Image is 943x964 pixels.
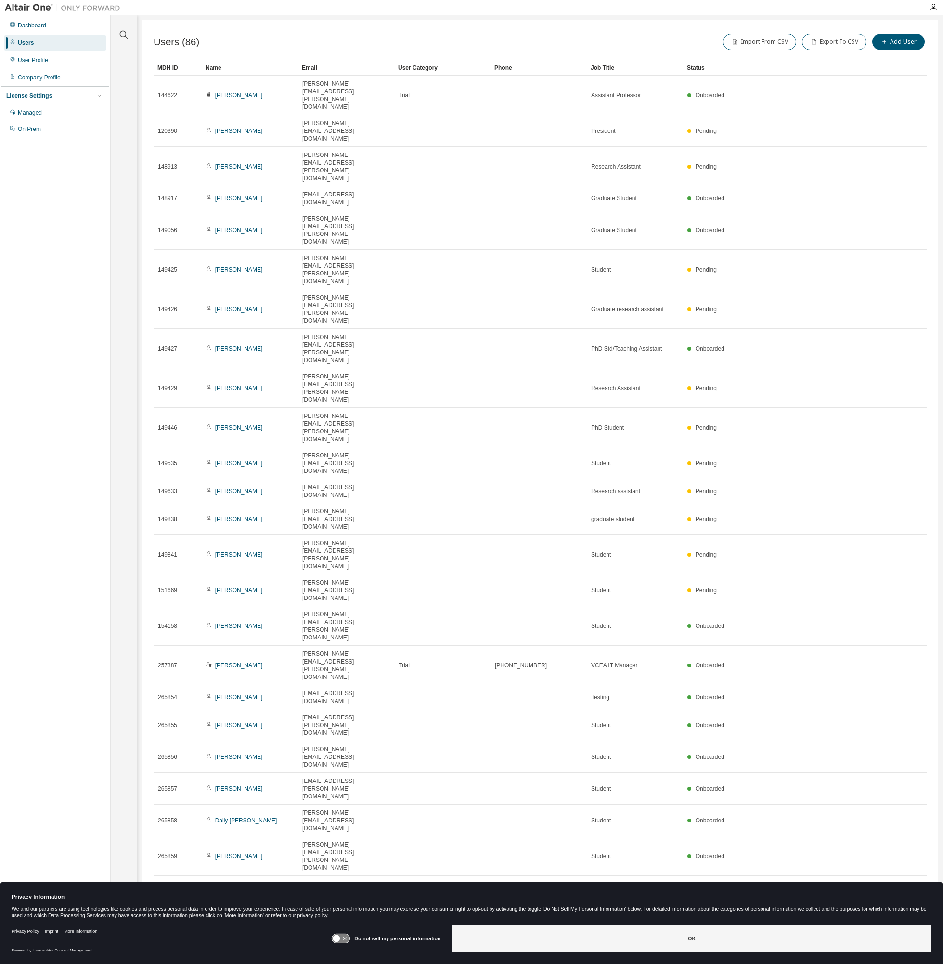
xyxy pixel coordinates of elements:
[591,305,664,313] span: Graduate research assistant
[696,266,717,273] span: Pending
[696,623,724,629] span: Onboarded
[302,809,390,832] span: [PERSON_NAME][EMAIL_ADDRESS][DOMAIN_NAME]
[696,227,724,234] span: Onboarded
[158,817,177,824] span: 265858
[158,662,177,669] span: 257387
[158,163,177,170] span: 148913
[215,163,263,170] a: [PERSON_NAME]
[215,785,263,792] a: [PERSON_NAME]
[591,424,624,431] span: PhD Student
[302,333,390,364] span: [PERSON_NAME][EMAIL_ADDRESS][PERSON_NAME][DOMAIN_NAME]
[687,60,869,76] div: Status
[158,305,177,313] span: 149426
[215,227,263,234] a: [PERSON_NAME]
[215,460,263,467] a: [PERSON_NAME]
[696,587,717,594] span: Pending
[215,488,263,495] a: [PERSON_NAME]
[591,384,641,392] span: Research Assistant
[302,841,390,872] span: [PERSON_NAME][EMAIL_ADDRESS][PERSON_NAME][DOMAIN_NAME]
[696,345,724,352] span: Onboarded
[591,515,634,523] span: graduate student
[302,690,390,705] span: [EMAIL_ADDRESS][DOMAIN_NAME]
[398,60,487,76] div: User Category
[206,60,294,76] div: Name
[215,853,263,860] a: [PERSON_NAME]
[158,721,177,729] span: 265855
[215,306,263,313] a: [PERSON_NAME]
[302,539,390,570] span: [PERSON_NAME][EMAIL_ADDRESS][PERSON_NAME][DOMAIN_NAME]
[872,34,925,50] button: Add User
[696,785,724,792] span: Onboarded
[302,483,390,499] span: [EMAIL_ADDRESS][DOMAIN_NAME]
[158,195,177,202] span: 148917
[158,693,177,701] span: 265854
[591,226,637,234] span: Graduate Student
[591,345,662,352] span: PhD Std/Teaching Assistant
[591,693,609,701] span: Testing
[591,753,611,761] span: Student
[302,452,390,475] span: [PERSON_NAME][EMAIL_ADDRESS][DOMAIN_NAME]
[591,852,611,860] span: Student
[302,508,390,531] span: [PERSON_NAME][EMAIL_ADDRESS][DOMAIN_NAME]
[696,92,724,99] span: Onboarded
[158,345,177,352] span: 149427
[215,345,263,352] a: [PERSON_NAME]
[158,487,177,495] span: 149633
[494,60,583,76] div: Phone
[591,127,616,135] span: President
[302,191,390,206] span: [EMAIL_ADDRESS][DOMAIN_NAME]
[18,39,34,47] div: Users
[696,694,724,701] span: Onboarded
[696,754,724,760] span: Onboarded
[215,817,277,824] a: Daily [PERSON_NAME]
[591,662,638,669] span: VCEA IT Manager
[158,622,177,630] span: 154158
[215,662,263,669] a: [PERSON_NAME]
[696,817,724,824] span: Onboarded
[302,119,390,143] span: [PERSON_NAME][EMAIL_ADDRESS][DOMAIN_NAME]
[696,516,717,522] span: Pending
[302,650,390,681] span: [PERSON_NAME][EMAIL_ADDRESS][PERSON_NAME][DOMAIN_NAME]
[158,266,177,274] span: 149425
[591,91,641,99] span: Assistant Professor
[215,128,263,134] a: [PERSON_NAME]
[158,551,177,559] span: 149841
[591,487,640,495] span: Research assistant
[158,424,177,431] span: 149446
[696,551,717,558] span: Pending
[302,80,390,111] span: [PERSON_NAME][EMAIL_ADDRESS][PERSON_NAME][DOMAIN_NAME]
[6,92,52,100] div: License Settings
[158,91,177,99] span: 144622
[302,254,390,285] span: [PERSON_NAME][EMAIL_ADDRESS][PERSON_NAME][DOMAIN_NAME]
[591,785,611,793] span: Student
[215,195,263,202] a: [PERSON_NAME]
[215,694,263,701] a: [PERSON_NAME]
[696,128,717,134] span: Pending
[696,195,724,202] span: Onboarded
[158,586,177,594] span: 151669
[591,551,611,559] span: Student
[158,753,177,761] span: 265856
[696,163,717,170] span: Pending
[158,384,177,392] span: 149429
[591,163,641,170] span: Research Assistant
[696,488,717,495] span: Pending
[215,722,263,729] a: [PERSON_NAME]
[696,722,724,729] span: Onboarded
[302,579,390,602] span: [PERSON_NAME][EMAIL_ADDRESS][DOMAIN_NAME]
[302,745,390,769] span: [PERSON_NAME][EMAIL_ADDRESS][DOMAIN_NAME]
[158,459,177,467] span: 149535
[302,294,390,325] span: [PERSON_NAME][EMAIL_ADDRESS][PERSON_NAME][DOMAIN_NAME]
[215,551,263,558] a: [PERSON_NAME]
[696,853,724,860] span: Onboarded
[5,3,125,13] img: Altair One
[215,92,263,99] a: [PERSON_NAME]
[18,56,48,64] div: User Profile
[495,662,547,669] span: [PHONE_NUMBER]
[215,266,263,273] a: [PERSON_NAME]
[302,373,390,404] span: [PERSON_NAME][EMAIL_ADDRESS][PERSON_NAME][DOMAIN_NAME]
[154,37,199,48] span: Users (86)
[158,226,177,234] span: 149056
[591,266,611,274] span: Student
[696,662,724,669] span: Onboarded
